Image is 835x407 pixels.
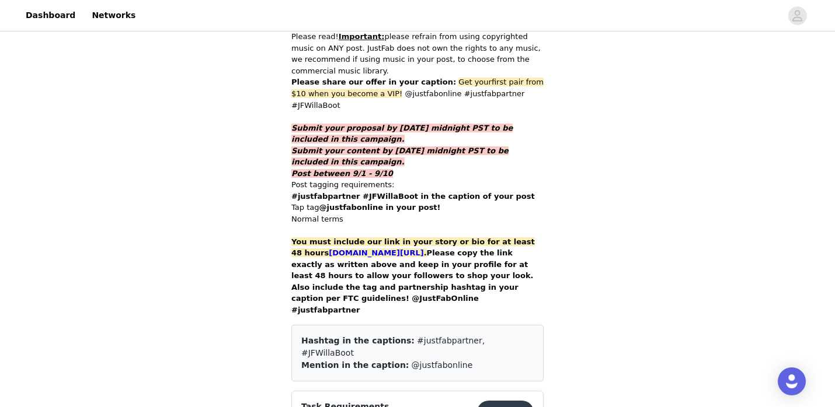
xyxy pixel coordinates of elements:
strong: @justfabonline in your post! [319,203,440,212]
span: Please read! please refrain from using copyrighted music on ANY post. JustFab does not own the ri... [291,32,541,75]
a: Dashboard [19,2,82,29]
p: Normal terms [291,213,544,225]
span: Get your [458,78,492,86]
strong: Post between 9/1 - 9/10 [291,169,393,178]
div: avatar [792,6,803,25]
span: Mention in the caption: [301,360,409,370]
span: Hashtag in the captions: [301,336,415,345]
p: @justfabonline #justfabpartner #JFWillaBoot [291,76,544,111]
strong: Submit your proposal by [DATE] midnight PST to be included in this campaign. [291,124,513,144]
a: Networks [85,2,142,29]
p: Post tagging requirements: [291,179,544,191]
strong: Please share our offer in your caption: [291,78,456,86]
a: [DOMAIN_NAME][URL] [329,248,423,257]
p: Tap tag [291,202,544,213]
strong: Important: [339,32,385,41]
strong: #justfabpartner #JFWillaBoot in the caption of your post [291,192,535,201]
strong: . [329,248,426,257]
strong: Submit your content by [DATE] midnight PST to be included in this campaign. [291,146,509,167]
strong: Please copy the link exactly as written above and keep in your profile for at least 48 hours to a... [291,248,534,314]
strong: You must include our link in your story or bio for at least 48 hours [291,237,535,258]
span: @justfabonline [412,360,473,370]
div: Open Intercom Messenger [778,367,806,395]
